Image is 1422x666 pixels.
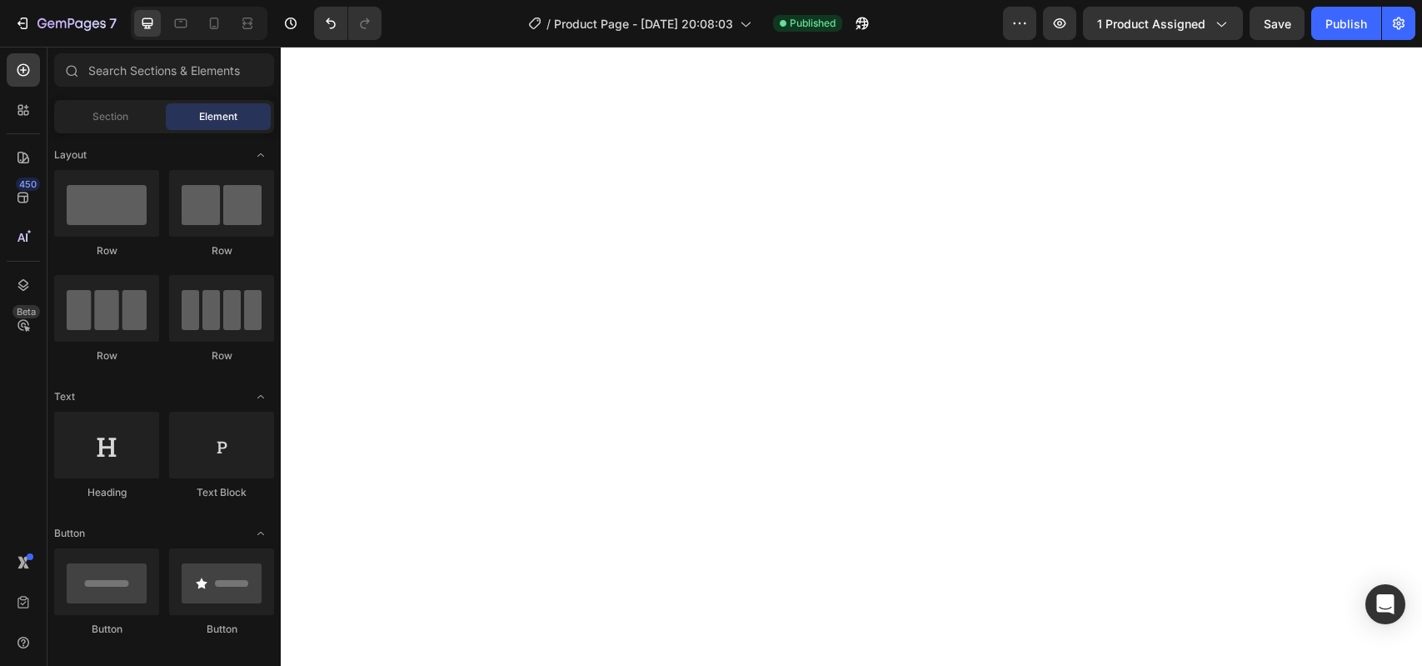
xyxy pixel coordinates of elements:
[1097,15,1205,33] span: 1 product assigned
[109,13,117,33] p: 7
[247,383,274,410] span: Toggle open
[54,243,159,258] div: Row
[790,16,836,31] span: Published
[7,7,124,40] button: 7
[12,305,40,318] div: Beta
[1311,7,1381,40] button: Publish
[169,485,274,500] div: Text Block
[1325,15,1367,33] div: Publish
[247,142,274,168] span: Toggle open
[546,15,551,33] span: /
[1264,17,1291,31] span: Save
[281,47,1422,666] iframe: Design area
[54,53,274,87] input: Search Sections & Elements
[1083,7,1243,40] button: 1 product assigned
[169,348,274,363] div: Row
[1365,584,1405,624] div: Open Intercom Messenger
[54,622,159,637] div: Button
[554,15,733,33] span: Product Page - [DATE] 20:08:03
[314,7,382,40] div: Undo/Redo
[54,389,75,404] span: Text
[1250,7,1305,40] button: Save
[54,348,159,363] div: Row
[54,526,85,541] span: Button
[169,622,274,637] div: Button
[247,520,274,547] span: Toggle open
[16,178,40,191] div: 450
[54,485,159,500] div: Heading
[54,148,87,163] span: Layout
[199,109,237,124] span: Element
[169,243,274,258] div: Row
[92,109,128,124] span: Section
